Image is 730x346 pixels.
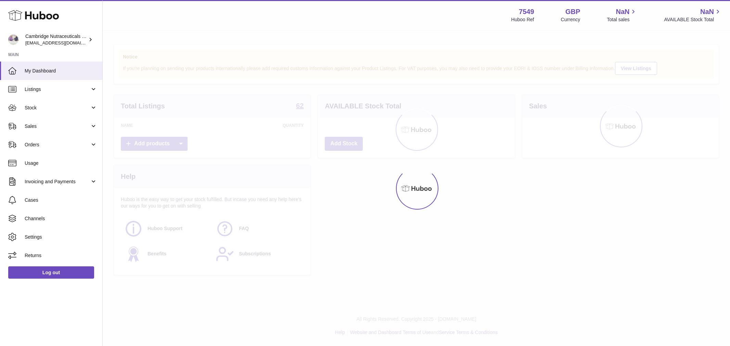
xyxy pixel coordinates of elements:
span: AVAILABLE Stock Total [664,16,722,23]
span: Listings [25,86,90,93]
a: NaN Total sales [607,7,637,23]
span: Total sales [607,16,637,23]
span: Orders [25,142,90,148]
img: qvc@camnutra.com [8,35,18,45]
span: [EMAIL_ADDRESS][DOMAIN_NAME] [25,40,101,45]
span: Sales [25,123,90,130]
span: Channels [25,215,97,222]
span: My Dashboard [25,68,97,74]
div: Currency [561,16,580,23]
strong: 7549 [519,7,534,16]
a: Log out [8,266,94,279]
strong: GBP [565,7,580,16]
span: Cases [25,197,97,203]
span: NaN [700,7,714,16]
div: Cambridge Nutraceuticals Ltd [25,33,87,46]
a: NaN AVAILABLE Stock Total [664,7,722,23]
span: Stock [25,105,90,111]
span: Returns [25,252,97,259]
span: Invoicing and Payments [25,178,90,185]
div: Huboo Ref [511,16,534,23]
span: Usage [25,160,97,167]
span: Settings [25,234,97,240]
span: NaN [616,7,629,16]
